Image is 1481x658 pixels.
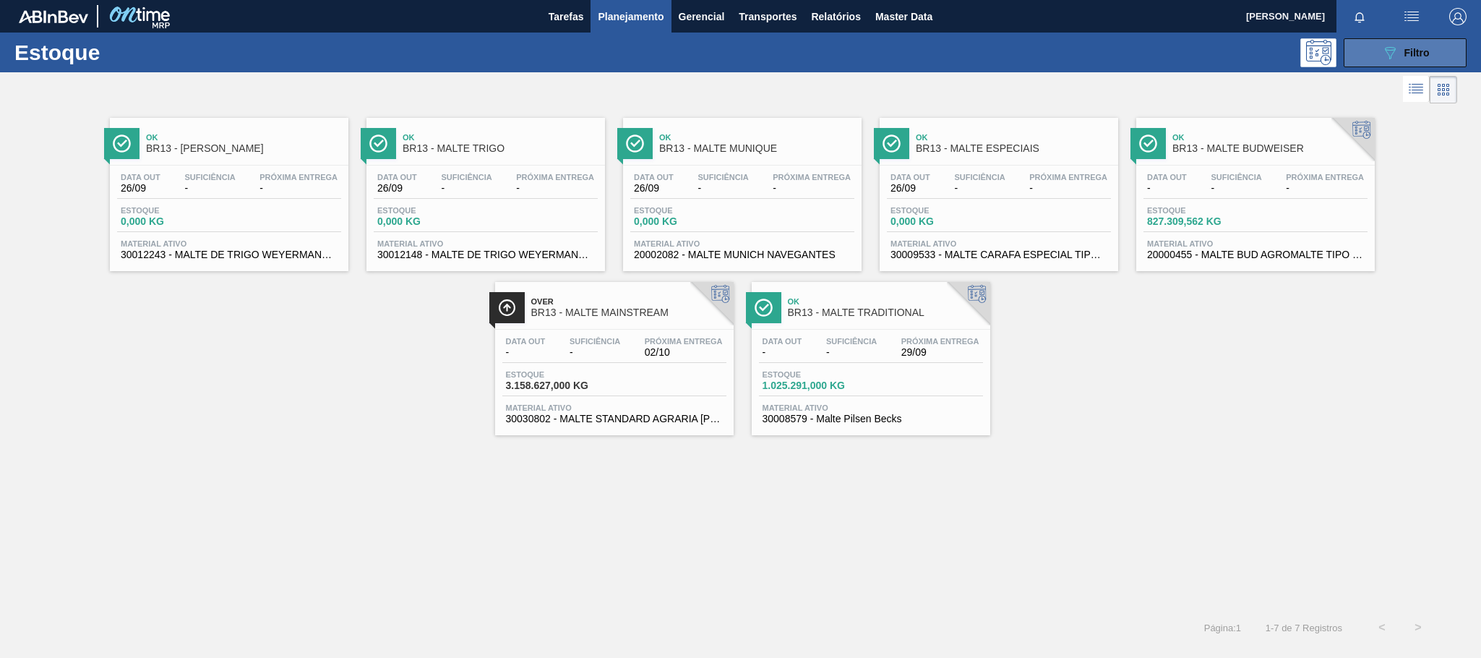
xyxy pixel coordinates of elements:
[901,337,979,346] span: Próxima Entrega
[570,337,620,346] span: Suficiência
[634,249,851,260] span: 20002082 - MALTE MUNICH NAVEGANTES
[259,173,338,181] span: Próxima Entrega
[377,206,478,215] span: Estoque
[498,299,516,317] img: Ícone
[121,216,222,227] span: 0,000 KG
[549,8,584,25] span: Tarefas
[121,239,338,248] span: Material ativo
[1139,134,1157,153] img: Ícone
[531,297,726,306] span: Over
[14,44,233,61] h1: Estoque
[1147,249,1364,260] span: 20000455 - MALTE BUD AGROMALTE TIPO II GRANEL
[1147,239,1364,248] span: Material ativo
[516,183,594,194] span: -
[763,380,864,391] span: 1.025.291,000 KG
[531,307,726,318] span: BR13 - MALTE MAINSTREAM
[1204,623,1241,633] span: Página : 1
[516,173,594,181] span: Próxima Entrega
[121,206,222,215] span: Estoque
[763,403,979,412] span: Material ativo
[634,173,674,181] span: Data out
[403,143,598,154] span: BR13 - MALTE TRIGO
[1147,216,1248,227] span: 827.309,562 KG
[1147,206,1248,215] span: Estoque
[634,216,735,227] span: 0,000 KG
[1029,183,1107,194] span: -
[1403,76,1430,103] div: Visão em Lista
[441,173,491,181] span: Suficiência
[121,249,338,260] span: 30012243 - MALTE DE TRIGO WEYERMANN GRANEL
[403,133,598,142] span: Ok
[763,370,864,379] span: Estoque
[1286,183,1364,194] span: -
[1172,133,1368,142] span: Ok
[184,183,235,194] span: -
[1430,76,1457,103] div: Visão em Cards
[377,183,417,194] span: 26/09
[634,239,851,248] span: Material ativo
[773,183,851,194] span: -
[1125,107,1382,271] a: ÍconeOkBR13 - MALTE BUDWEISERData out-Suficiência-Próxima Entrega-Estoque827.309,562 KGMaterial a...
[763,347,802,358] span: -
[113,134,131,153] img: Ícone
[645,347,723,358] span: 02/10
[506,414,723,424] span: 30030802 - MALTE STANDARD AGRARIA CAMPOS GERAIS
[570,347,620,358] span: -
[763,414,979,424] span: 30008579 - Malte Pilsen Becks
[1403,8,1420,25] img: userActions
[916,133,1111,142] span: Ok
[377,239,594,248] span: Material ativo
[441,183,491,194] span: -
[1263,623,1342,633] span: 1 - 7 de 7 Registros
[634,206,735,215] span: Estoque
[377,216,478,227] span: 0,000 KG
[741,271,997,435] a: ÍconeOkBR13 - MALTE TRADITIONALData out-Suficiência-Próxima Entrega29/09Estoque1.025.291,000 KGMa...
[19,10,88,23] img: TNhmsLtSVTkK8tSr43FrP2fwEKptu5GPRR3wAAAABJRU5ErkJggg==
[890,216,992,227] span: 0,000 KG
[506,370,607,379] span: Estoque
[954,173,1005,181] span: Suficiência
[788,297,983,306] span: Ok
[679,8,725,25] span: Gerencial
[1400,610,1436,646] button: >
[890,206,992,215] span: Estoque
[773,173,851,181] span: Próxima Entrega
[184,173,235,181] span: Suficiência
[916,143,1111,154] span: BR13 - MALTE ESPECIAIS
[1211,183,1261,194] span: -
[377,249,594,260] span: 30012148 - MALTE DE TRIGO WEYERMANN BIG BAG AGRARIA
[826,347,877,358] span: -
[1344,38,1467,67] button: Filtro
[1147,183,1187,194] span: -
[890,239,1107,248] span: Material ativo
[506,380,607,391] span: 3.158.627,000 KG
[377,173,417,181] span: Data out
[826,337,877,346] span: Suficiência
[763,337,802,346] span: Data out
[506,337,546,346] span: Data out
[146,133,341,142] span: Ok
[1211,173,1261,181] span: Suficiência
[883,134,901,153] img: Ícone
[890,173,930,181] span: Data out
[890,183,930,194] span: 26/09
[634,183,674,194] span: 26/09
[1449,8,1467,25] img: Logout
[121,173,160,181] span: Data out
[484,271,741,435] a: ÍconeOverBR13 - MALTE MAINSTREAMData out-Suficiência-Próxima Entrega02/10Estoque3.158.627,000 KGM...
[626,134,644,153] img: Ícone
[869,107,1125,271] a: ÍconeOkBR13 - MALTE ESPECIAISData out26/09Suficiência-Próxima Entrega-Estoque0,000 KGMaterial ati...
[659,143,854,154] span: BR13 - MALTE MUNIQUE
[612,107,869,271] a: ÍconeOkBR13 - MALTE MUNIQUEData out26/09Suficiência-Próxima Entrega-Estoque0,000 KGMaterial ativo...
[1404,47,1430,59] span: Filtro
[697,173,748,181] span: Suficiência
[1147,173,1187,181] span: Data out
[697,183,748,194] span: -
[954,183,1005,194] span: -
[1300,38,1336,67] div: Pogramando: nenhum usuário selecionado
[369,134,387,153] img: Ícone
[1172,143,1368,154] span: BR13 - MALTE BUDWEISER
[506,347,546,358] span: -
[659,133,854,142] span: Ok
[99,107,356,271] a: ÍconeOkBR13 - [PERSON_NAME]Data out26/09Suficiência-Próxima Entrega-Estoque0,000 KGMaterial ativo...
